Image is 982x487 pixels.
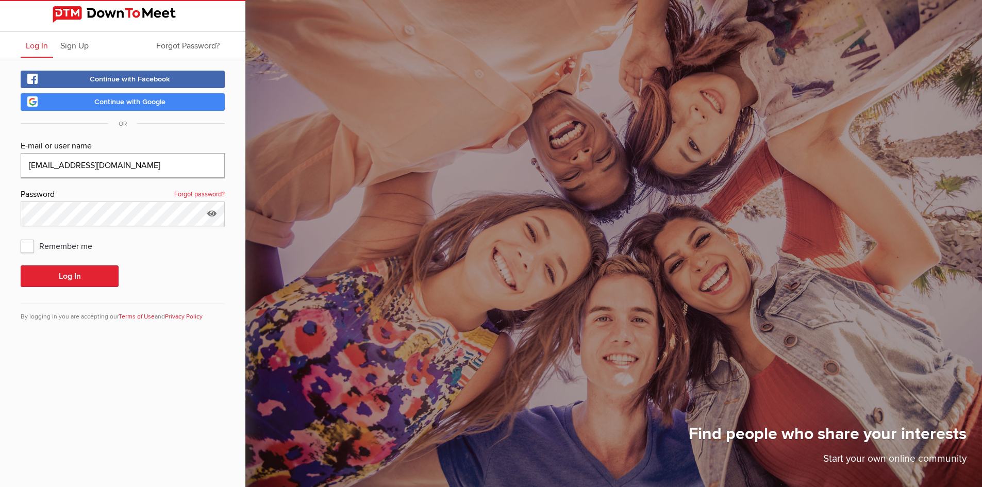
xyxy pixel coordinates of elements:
[21,93,225,111] a: Continue with Google
[21,188,225,201] div: Password
[90,75,170,83] span: Continue with Facebook
[156,41,220,51] span: Forgot Password?
[21,140,225,153] div: E-mail or user name
[151,32,225,58] a: Forgot Password?
[94,97,165,106] span: Continue with Google
[21,304,225,322] div: By logging in you are accepting our and
[55,32,94,58] a: Sign Up
[174,188,225,201] a: Forgot password?
[119,313,155,321] a: Terms of Use
[165,313,203,321] a: Privacy Policy
[60,41,89,51] span: Sign Up
[108,120,137,128] span: OR
[689,451,967,472] p: Start your own online community
[21,32,53,58] a: Log In
[26,41,48,51] span: Log In
[21,71,225,88] a: Continue with Facebook
[21,265,119,287] button: Log In
[21,237,103,255] span: Remember me
[21,153,225,178] input: Email@address.com
[53,6,193,23] img: DownToMeet
[689,424,967,451] h1: Find people who share your interests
